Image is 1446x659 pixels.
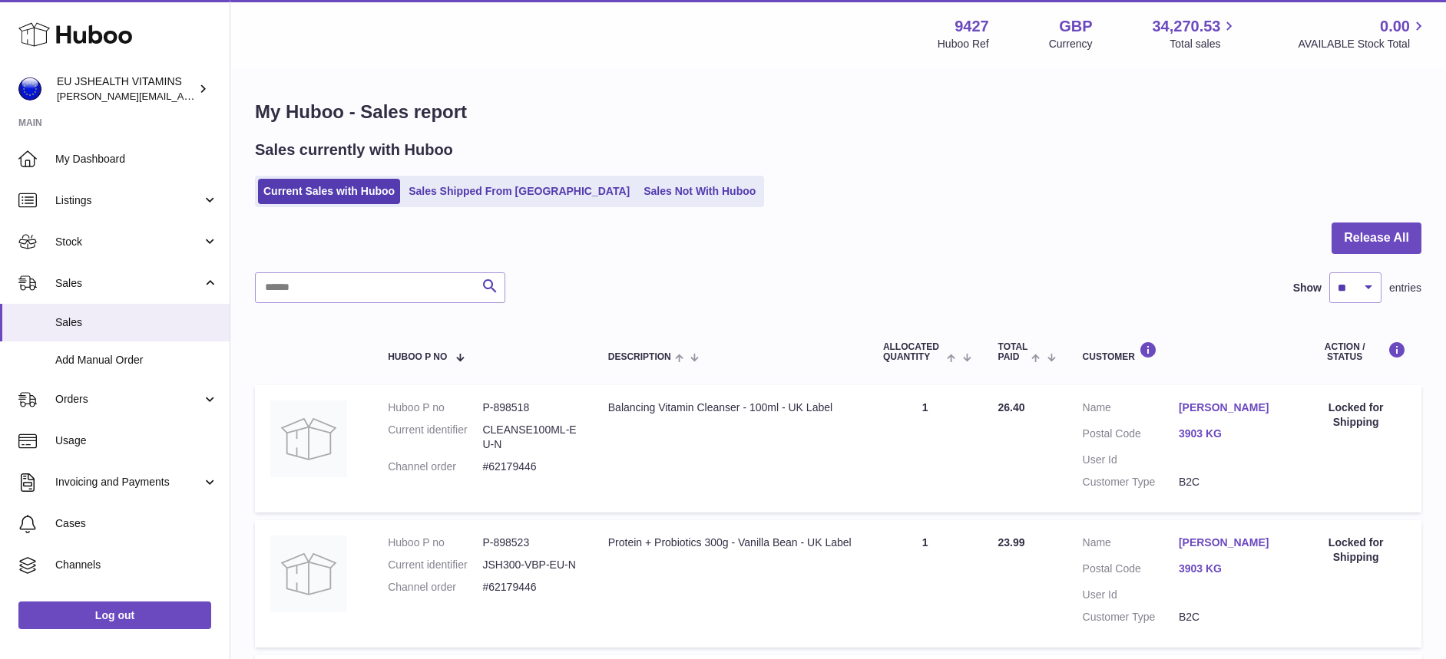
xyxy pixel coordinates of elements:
[270,400,347,477] img: no-photo.jpg
[482,558,577,572] dd: JSH300-VBP-EU-N
[255,140,453,160] h2: Sales currently with Huboo
[638,179,761,204] a: Sales Not With Huboo
[1179,562,1275,576] a: 3903 KG
[1380,16,1410,37] span: 0.00
[388,460,482,474] dt: Channel order
[1179,427,1275,441] a: 3903 KG
[883,342,943,362] span: ALLOCATED Quantity
[388,580,482,595] dt: Channel order
[608,400,852,415] div: Balancing Vitamin Cleanser - 100ml - UK Label
[1305,341,1406,362] div: Action / Status
[998,536,1025,549] span: 23.99
[1305,535,1406,565] div: Locked for Shipping
[1389,281,1421,295] span: entries
[55,353,218,367] span: Add Manual Order
[1298,37,1428,51] span: AVAILABLE Stock Total
[1083,562,1179,580] dt: Postal Code
[482,423,577,452] dd: CLEANSE100ML-EU-N
[1298,16,1428,51] a: 0.00 AVAILABLE Stock Total
[482,460,577,474] dd: #62179446
[55,276,202,291] span: Sales
[1083,400,1179,419] dt: Name
[57,90,308,102] span: [PERSON_NAME][EMAIL_ADDRESS][DOMAIN_NAME]
[1083,610,1179,624] dt: Customer Type
[868,520,983,647] td: 1
[388,400,482,415] dt: Huboo P no
[1179,400,1275,415] a: [PERSON_NAME]
[1083,588,1179,602] dt: User Id
[270,535,347,612] img: no-photo.jpg
[1152,16,1220,37] span: 34,270.53
[55,516,218,531] span: Cases
[55,193,202,208] span: Listings
[55,235,202,249] span: Stock
[55,392,202,407] span: Orders
[55,558,218,572] span: Channels
[1293,281,1322,295] label: Show
[388,352,447,362] span: Huboo P no
[1170,37,1238,51] span: Total sales
[938,37,989,51] div: Huboo Ref
[608,352,671,362] span: Description
[1059,16,1092,37] strong: GBP
[388,558,482,572] dt: Current identifier
[998,401,1025,414] span: 26.40
[868,385,983,512] td: 1
[1179,610,1275,624] dd: B2C
[388,423,482,452] dt: Current identifier
[55,315,218,330] span: Sales
[1083,475,1179,489] dt: Customer Type
[255,100,1421,124] h1: My Huboo - Sales report
[1179,535,1275,550] a: [PERSON_NAME]
[608,535,852,550] div: Protein + Probiotics 300g - Vanilla Bean - UK Label
[18,601,211,629] a: Log out
[1152,16,1238,51] a: 34,270.53 Total sales
[482,535,577,550] dd: P-898523
[388,535,482,550] dt: Huboo P no
[482,400,577,415] dd: P-898518
[1083,453,1179,467] dt: User Id
[955,16,989,37] strong: 9427
[55,433,218,448] span: Usage
[258,179,400,204] a: Current Sales with Huboo
[18,77,41,100] img: laura@jessicasepel.com
[1083,535,1179,554] dt: Name
[403,179,635,204] a: Sales Shipped From [GEOGRAPHIC_DATA]
[1083,427,1179,445] dt: Postal Code
[1179,475,1275,489] dd: B2C
[1083,341,1276,362] div: Customer
[1305,400,1406,430] div: Locked for Shipping
[55,475,202,489] span: Invoicing and Payments
[1332,222,1421,254] button: Release All
[55,152,218,166] span: My Dashboard
[482,580,577,595] dd: #62179446
[1049,37,1093,51] div: Currency
[57,74,195,104] div: EU JSHEALTH VITAMINS
[998,342,1028,362] span: Total paid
